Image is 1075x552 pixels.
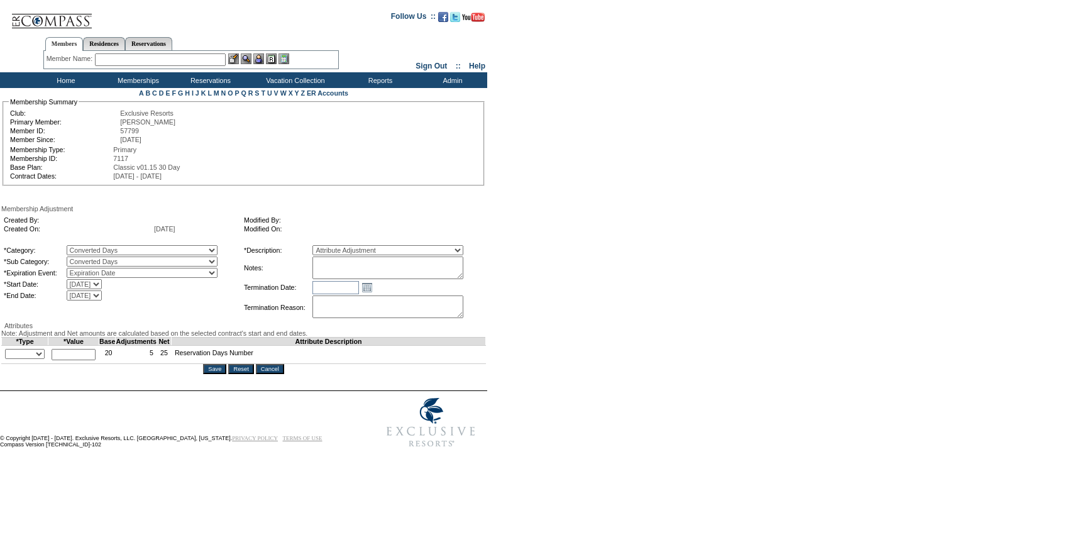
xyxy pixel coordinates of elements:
[45,37,84,51] a: Members
[244,280,311,294] td: Termination Date:
[10,109,119,117] td: Club:
[245,72,343,88] td: Vacation Collection
[244,245,311,255] td: *Description:
[274,89,278,97] a: V
[173,72,245,88] td: Reservations
[10,136,119,143] td: Member Since:
[116,338,157,346] td: Adjustments
[416,62,447,70] a: Sign Out
[289,89,293,97] a: X
[113,146,136,153] span: Primary
[4,225,153,233] td: Created On:
[261,89,265,97] a: T
[99,338,116,346] td: Base
[248,89,253,97] a: R
[462,13,485,22] img: Subscribe to our YouTube Channel
[10,118,119,126] td: Primary Member:
[203,364,226,374] input: Save
[171,338,485,346] td: Attribute Description
[228,364,253,374] input: Reset
[360,280,374,294] a: Open the calendar popup.
[221,89,226,97] a: N
[28,72,101,88] td: Home
[120,118,175,126] span: [PERSON_NAME]
[152,89,157,97] a: C
[11,3,92,29] img: Compass Home
[283,435,322,441] a: TERMS OF USE
[113,163,180,171] span: Classic v01.15 30 Day
[171,346,485,364] td: Reservation Days Number
[450,16,460,23] a: Follow us on Twitter
[415,72,487,88] td: Admin
[10,127,119,135] td: Member ID:
[1,329,486,337] div: Note: Adjustment and Net amounts are calculated based on the selected contract's start and end da...
[9,98,79,106] legend: Membership Summary
[4,279,65,289] td: *Start Date:
[228,89,233,97] a: O
[307,89,348,97] a: ER Accounts
[228,53,239,64] img: b_edit.gif
[244,295,311,319] td: Termination Reason:
[116,346,157,364] td: 5
[139,89,143,97] a: A
[125,37,172,50] a: Reservations
[157,338,172,346] td: Net
[10,146,112,153] td: Membership Type:
[1,322,486,329] div: Attributes
[185,89,190,97] a: H
[10,155,112,162] td: Membership ID:
[2,338,48,346] td: *Type
[450,12,460,22] img: Follow us on Twitter
[438,12,448,22] img: Become our fan on Facebook
[120,109,174,117] span: Exclusive Resorts
[232,435,278,441] a: PRIVACY POLICY
[172,89,176,97] a: F
[244,257,311,279] td: Notes:
[253,53,264,64] img: Impersonate
[113,155,128,162] span: 7117
[266,53,277,64] img: Reservations
[280,89,287,97] a: W
[391,11,436,26] td: Follow Us ::
[241,89,246,97] a: Q
[4,257,65,267] td: *Sub Category:
[267,89,272,97] a: U
[159,89,164,97] a: D
[241,53,251,64] img: View
[192,89,194,97] a: I
[48,338,99,346] td: *Value
[4,268,65,278] td: *Expiration Event:
[154,225,175,233] span: [DATE]
[196,89,199,97] a: J
[1,205,486,213] div: Membership Adjustment
[255,89,259,97] a: S
[375,391,487,454] img: Exclusive Resorts
[120,136,141,143] span: [DATE]
[145,89,150,97] a: B
[4,290,65,301] td: *End Date:
[10,172,112,180] td: Contract Dates:
[4,245,65,255] td: *Category:
[201,89,206,97] a: K
[10,163,112,171] td: Base Plan:
[178,89,183,97] a: G
[207,89,211,97] a: L
[235,89,240,97] a: P
[343,72,415,88] td: Reports
[295,89,299,97] a: Y
[244,216,479,224] td: Modified By:
[214,89,219,97] a: M
[113,172,162,180] span: [DATE] - [DATE]
[101,72,173,88] td: Memberships
[278,53,289,64] img: b_calculator.gif
[300,89,305,97] a: Z
[47,53,95,64] div: Member Name:
[462,16,485,23] a: Subscribe to our YouTube Channel
[83,37,125,50] a: Residences
[256,364,284,374] input: Cancel
[456,62,461,70] span: ::
[99,346,116,364] td: 20
[165,89,170,97] a: E
[157,346,172,364] td: 25
[120,127,139,135] span: 57799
